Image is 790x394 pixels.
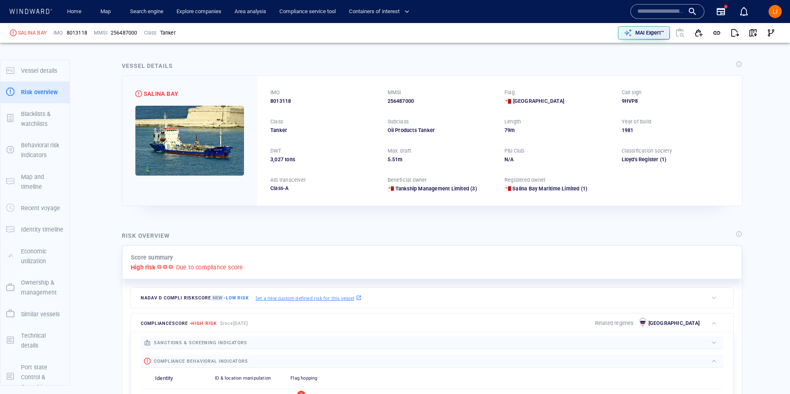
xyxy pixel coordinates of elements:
a: Risk overview [0,88,70,96]
span: sanctions & screening indicators [154,340,247,345]
span: Tankship Management Limited [395,185,469,192]
p: [GEOGRAPHIC_DATA] [648,320,699,327]
button: MAI Expert™ [618,26,670,39]
p: Risk overview [21,87,58,97]
p: Vessel details [21,66,57,76]
p: Call sign [622,89,642,96]
a: Behavioral risk indicators [0,146,70,154]
p: Score summary [131,253,173,262]
p: Map and timeline [21,172,64,192]
span: compliance behavioral indicators [154,359,248,364]
span: High risk [191,321,216,326]
a: Compliance service tool [276,5,339,19]
button: Behavioral risk indicators [0,134,70,166]
div: Risk overview [122,231,170,241]
button: Identity timeline [0,219,70,240]
p: Economic utilization [21,246,64,267]
img: 5905c782a3ae7a4c4ba776ae_0 [135,106,244,176]
p: Blacklists & watchlists [21,109,64,129]
span: SALINA BAY [144,89,178,99]
span: Flag hopping [290,375,317,381]
p: Ownership & management [21,278,64,298]
div: Lloyd's Register [622,156,659,163]
div: SALINA BAY [18,29,47,37]
p: Length [504,118,521,125]
p: Class [270,118,283,125]
span: 79 [504,127,510,133]
span: Nadav D Compli risk score - [141,295,249,301]
p: Behavioral risk indicators [21,140,64,160]
p: MMSI [94,29,107,37]
a: Tankship Management Limited (3) [395,185,477,192]
button: View on map [744,24,762,42]
button: Vessel details [0,60,70,81]
span: (1) [580,185,588,192]
p: MMSI [388,89,401,96]
span: (3) [469,185,477,192]
span: 5 [388,156,390,162]
p: MAI Expert™ [635,29,664,37]
span: m [398,156,402,162]
p: IMO [53,29,63,37]
span: (1) [659,156,729,163]
span: Salina Bay Maritime Limited [512,185,579,192]
button: Blacklists & watchlists [0,103,70,135]
div: 256487000 [388,97,495,105]
p: IMO [270,89,280,96]
span: Containers of interest [349,7,409,16]
p: Registered owner [504,176,546,184]
button: Risk overview [0,81,70,103]
a: Similar vessels [0,310,70,318]
a: Economic utilization [0,252,70,260]
div: 3,027 tons [270,156,378,163]
a: Map [97,5,117,19]
p: Similar vessels [21,309,60,319]
div: Lloyd's Register [622,156,729,163]
p: Identity [155,375,173,382]
span: ID & location manipulation [215,375,271,381]
button: LI [767,3,783,20]
a: Recent voyage [0,204,70,212]
a: Port state Control & Casualties [0,373,70,380]
span: 8013118 [270,97,291,105]
button: Export report [726,24,744,42]
a: Vessel details [0,66,70,74]
button: Similar vessels [0,304,70,325]
a: Set a new custom defined risk for this vessel [256,293,362,302]
a: Technical details [0,336,70,344]
p: Related regimes [595,320,634,327]
div: Notification center [739,7,749,16]
p: DWT [270,147,281,155]
p: Max. draft [388,147,411,155]
span: m [510,127,515,133]
button: Home [61,5,87,19]
a: Map and timeline [0,177,70,185]
a: Salina Bay Maritime Limited (1) [512,185,587,192]
a: Area analysis [231,5,270,19]
div: Tanker [160,29,176,37]
div: 256487000 [111,29,137,37]
button: Add to vessel list [690,24,708,42]
div: Tanker [270,127,378,134]
p: Recent voyage [21,203,60,213]
p: Classification society [622,147,672,155]
a: Ownership & management [0,283,70,291]
a: Search engine [127,5,167,19]
a: Explore companies [173,5,225,19]
div: High risk [10,30,16,36]
p: Beneficial owner [388,176,427,184]
span: Class-A [270,185,288,191]
div: Vessel details [122,61,173,71]
span: 51 [392,156,398,162]
div: N/A [504,156,612,163]
p: Class [144,29,157,37]
span: 8013118 [67,29,87,37]
p: Identity timeline [21,225,63,234]
p: Due to compliance score [176,262,243,272]
button: Containers of interest [346,5,416,19]
div: 1981 [622,127,729,134]
button: Recent voyage [0,197,70,219]
span: [GEOGRAPHIC_DATA] [513,97,564,105]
